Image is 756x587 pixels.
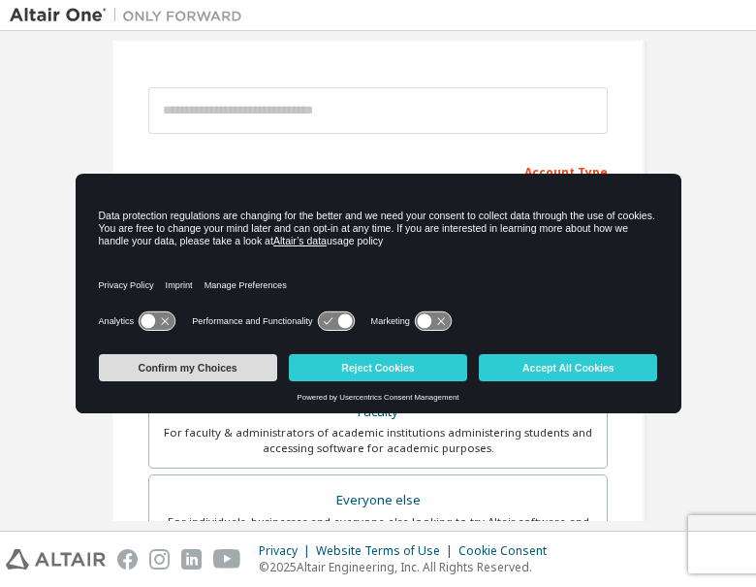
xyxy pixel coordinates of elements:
[149,549,170,570] img: instagram.svg
[259,543,316,559] div: Privacy
[117,549,138,570] img: facebook.svg
[259,559,558,575] p: © 2025 Altair Engineering, Inc. All Rights Reserved.
[10,6,252,25] img: Altair One
[161,425,595,456] div: For faculty & administrators of academic institutions administering students and accessing softwa...
[161,514,595,545] div: For individuals, businesses and everyone else looking to try Altair software and explore our prod...
[458,543,558,559] div: Cookie Consent
[148,155,608,186] div: Account Type
[6,549,106,570] img: altair_logo.svg
[213,549,241,570] img: youtube.svg
[161,487,595,514] div: Everyone else
[181,549,202,570] img: linkedin.svg
[316,543,458,559] div: Website Terms of Use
